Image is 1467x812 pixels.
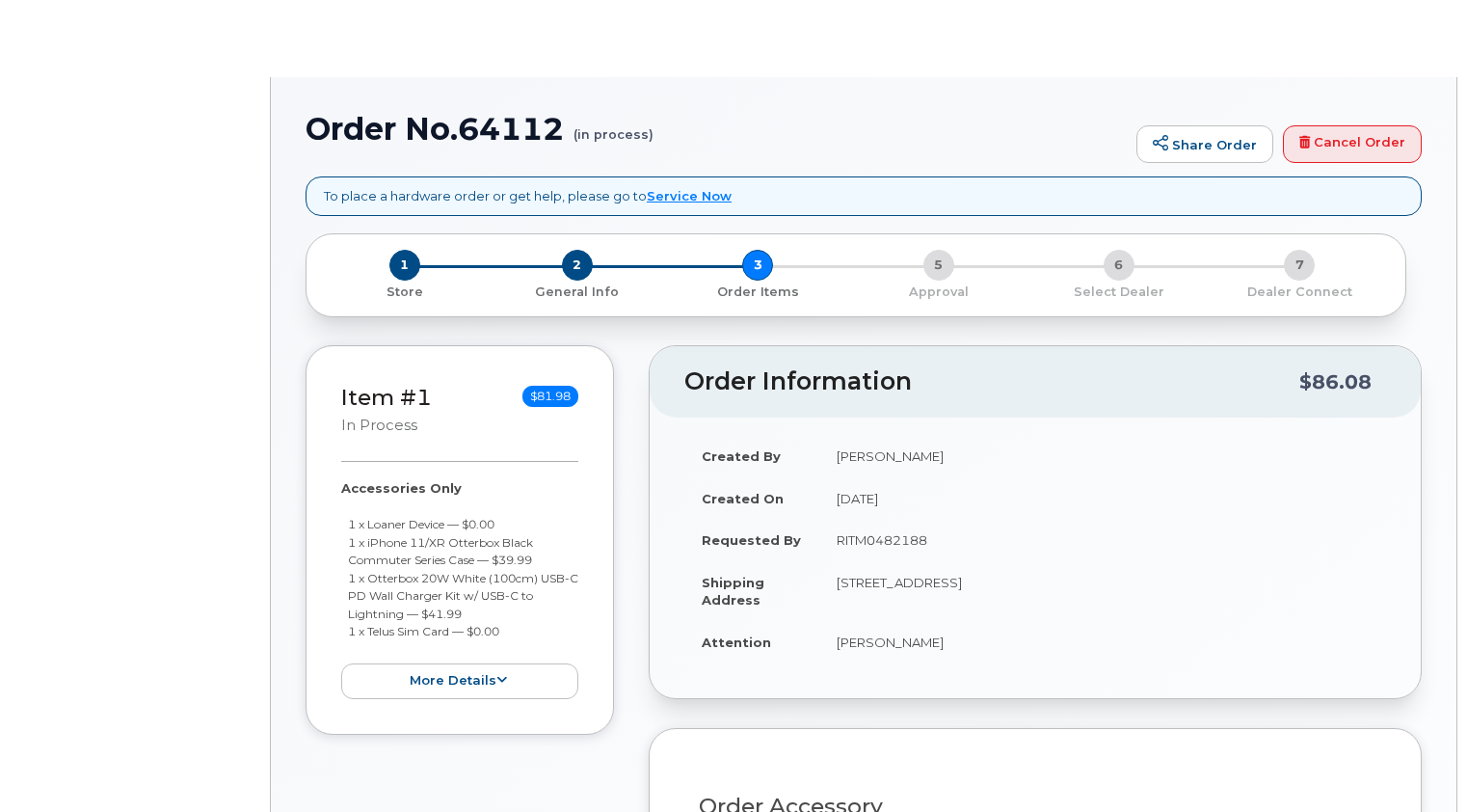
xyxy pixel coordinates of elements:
[389,250,420,281] span: 1
[494,284,659,301] p: General Info
[573,112,653,142] small: (in process)
[684,368,1299,395] h2: Order Information
[1283,125,1422,164] a: Cancel Order
[341,663,578,699] button: more details
[348,571,578,621] small: 1 x Otterbox 20W White (100cm) USB-C PD Wall Charger Kit w/ USB-C to Lightning — $41.99
[702,575,764,609] strong: Shipping Address
[522,386,578,407] span: $81.98
[702,635,771,650] strong: Attention
[647,188,732,203] a: Service Now
[348,624,499,638] small: 1 x Telus Sim Card — $0.00
[306,112,1127,146] h1: Order No.64112
[562,250,593,281] span: 2
[819,477,1386,520] td: [DATE]
[819,621,1386,663] td: [PERSON_NAME]
[324,187,732,205] p: To place a hardware order or get help, please go to
[702,448,781,464] strong: Created By
[487,281,667,301] a: 2 General Info
[330,284,479,301] p: Store
[341,480,462,496] strong: Accessories Only
[1136,125,1273,164] a: Share Order
[348,535,533,568] small: 1 x iPhone 11/XR Otterbox Black Commuter Series Case — $39.99
[819,519,1386,561] td: RITM0482188
[819,435,1386,477] td: [PERSON_NAME]
[702,491,784,506] strong: Created On
[348,517,494,531] small: 1 x Loaner Device — $0.00
[702,532,801,548] strong: Requested By
[322,281,487,301] a: 1 Store
[1299,364,1372,400] div: $86.08
[819,561,1386,621] td: [STREET_ADDRESS]
[341,384,432,411] a: Item #1
[341,417,417,434] small: in process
